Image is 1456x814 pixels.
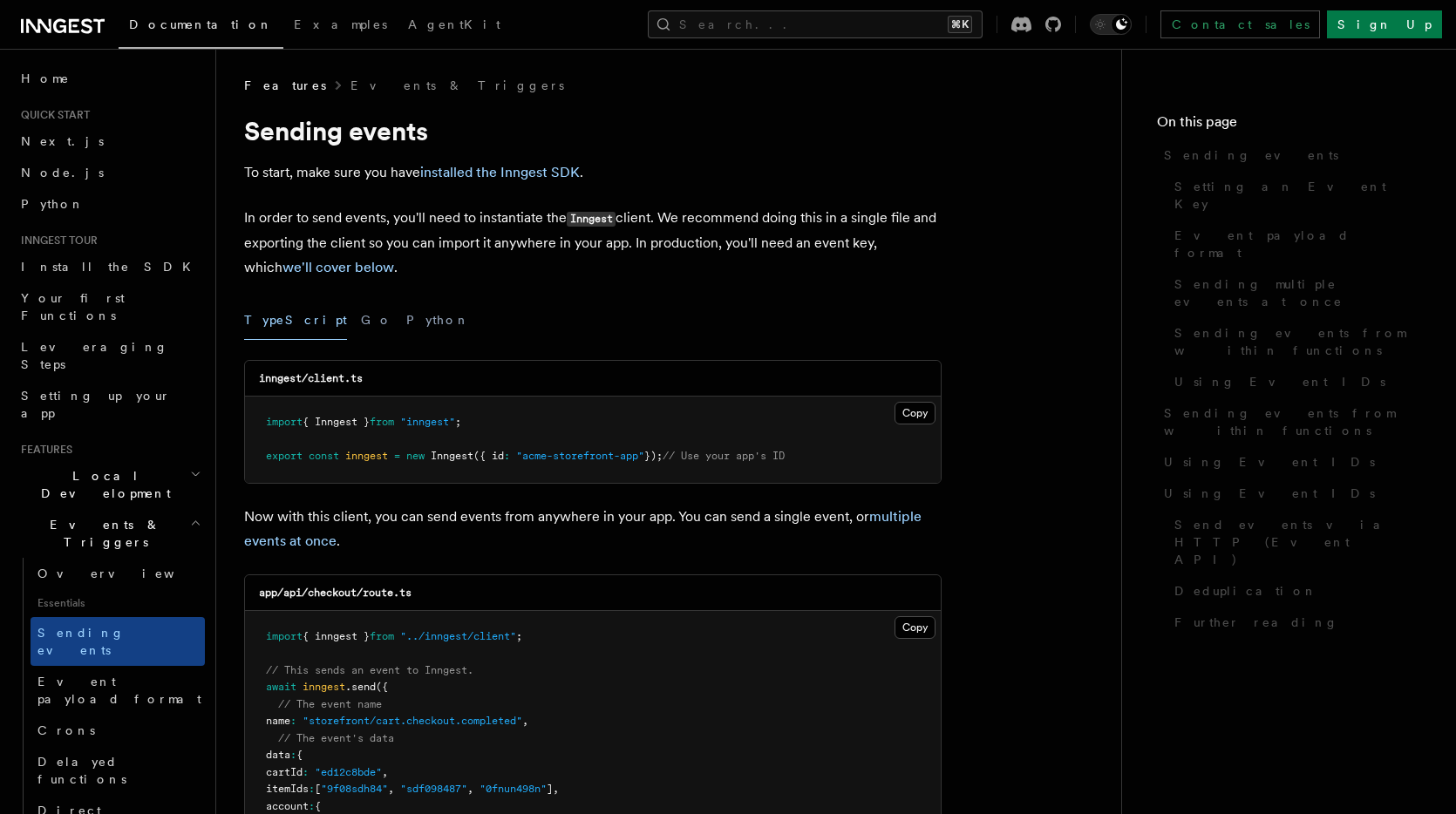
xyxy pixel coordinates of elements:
[21,389,171,420] span: Setting up your app
[1160,10,1320,38] a: Contact sales
[14,331,205,380] a: Leveraging Steps
[400,416,455,428] span: "inngest"
[1157,112,1421,139] h4: On this page
[388,783,394,795] span: ,
[309,783,315,795] span: :
[290,715,296,727] span: :
[547,783,553,795] span: ]
[244,508,922,549] a: multiple events at once
[455,416,461,428] span: ;
[309,800,315,812] span: :
[31,715,205,746] a: Crons
[1174,324,1421,359] span: Sending events from within functions
[266,715,290,727] span: name
[1164,485,1375,502] span: Using Event IDs
[895,402,936,424] button: Copy
[244,301,347,340] button: TypeScript
[259,372,363,384] code: inngest/client.ts
[321,783,388,795] span: "9f08sdh84"
[266,630,303,642] span: import
[21,340,168,371] span: Leveraging Steps
[516,450,644,462] span: "acme-storefront-app"
[648,10,983,38] button: Search...⌘K
[1174,516,1421,568] span: Send events via HTTP (Event API)
[294,17,387,31] span: Examples
[21,197,85,211] span: Python
[14,188,205,220] a: Python
[473,450,504,462] span: ({ id
[266,416,303,428] span: import
[266,681,296,693] span: await
[14,509,205,558] button: Events & Triggers
[37,723,95,737] span: Crons
[21,260,201,274] span: Install the SDK
[1167,220,1421,268] a: Event payload format
[480,783,547,795] span: "0fnun498n"
[31,666,205,715] a: Event payload format
[14,251,205,282] a: Install the SDK
[303,715,522,727] span: "storefront/cart.checkout.completed"
[31,617,205,666] a: Sending events
[406,450,425,462] span: new
[244,505,942,553] p: Now with this client, you can send events from anywhere in your app. You can send a single event,...
[1167,575,1421,607] a: Deduplication
[1167,607,1421,638] a: Further reading
[644,450,663,462] span: });
[382,766,388,778] span: ,
[1174,373,1385,390] span: Using Event IDs
[1174,227,1421,261] span: Event payload format
[948,16,972,33] kbd: ⌘K
[1174,178,1421,213] span: Setting an Event Key
[266,800,309,812] span: account
[1167,317,1421,366] a: Sending events from within functions
[119,5,283,49] a: Documentation
[1167,171,1421,220] a: Setting an Event Key
[315,800,321,812] span: {
[1167,366,1421,397] a: Using Event IDs
[244,77,326,94] span: Features
[37,626,125,657] span: Sending events
[1157,397,1421,446] a: Sending events from within functions
[31,746,205,795] a: Delayed functions
[14,282,205,331] a: Your first Functions
[315,783,321,795] span: [
[1174,275,1421,310] span: Sending multiple events at once
[408,17,500,31] span: AgentKit
[400,783,467,795] span: "sdf098487"
[303,416,370,428] span: { Inngest }
[266,766,303,778] span: cartId
[21,166,104,180] span: Node.js
[420,164,580,180] a: installed the Inngest SDK
[553,783,559,795] span: ,
[1157,446,1421,478] a: Using Event IDs
[21,134,104,148] span: Next.js
[467,783,473,795] span: ,
[522,715,528,727] span: ,
[370,630,394,642] span: from
[400,630,516,642] span: "../inngest/client"
[14,516,190,551] span: Events & Triggers
[1167,509,1421,575] a: Send events via HTTP (Event API)
[376,681,388,693] span: ({
[1157,478,1421,509] a: Using Event IDs
[303,766,309,778] span: :
[303,681,345,693] span: inngest
[37,755,126,786] span: Delayed functions
[1090,14,1132,35] button: Toggle dark mode
[504,450,510,462] span: :
[14,234,98,248] span: Inngest tour
[129,17,273,31] span: Documentation
[1164,404,1421,439] span: Sending events from within functions
[14,125,205,157] a: Next.js
[290,749,296,761] span: :
[14,467,190,502] span: Local Development
[244,160,942,185] p: To start, make sure you have .
[21,291,125,322] span: Your first Functions
[14,380,205,429] a: Setting up your app
[31,589,205,617] span: Essentials
[296,749,303,761] span: {
[394,450,400,462] span: =
[37,566,217,580] span: Overview
[278,732,394,744] span: // The event's data
[1327,10,1442,38] a: Sign Up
